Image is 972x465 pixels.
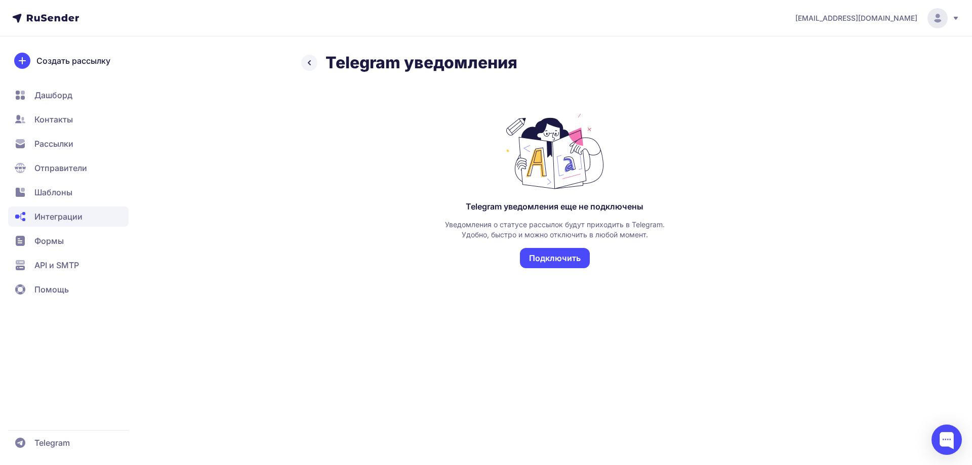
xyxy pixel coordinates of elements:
[34,283,69,295] span: Помощь
[34,235,64,247] span: Формы
[34,437,70,449] span: Telegram
[443,220,666,240] div: Уведомления о статусе рассылок будут приходить в Telegram. Удобно, быстро и можно отключить в люб...
[34,89,72,101] span: Дашборд
[466,201,643,212] div: Telegram уведомления еще не подключены
[520,248,590,268] button: Подключить
[34,259,79,271] span: API и SMTP
[326,53,517,73] h2: Telegram уведомления
[36,55,110,67] span: Создать рассылку
[34,186,72,198] span: Шаблоны
[8,433,129,453] a: Telegram
[34,113,73,125] span: Контакты
[795,13,917,23] span: [EMAIL_ADDRESS][DOMAIN_NAME]
[34,162,87,174] span: Отправители
[34,138,73,150] span: Рассылки
[504,113,605,189] img: Telegram уведомления
[34,210,83,223] span: Интеграции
